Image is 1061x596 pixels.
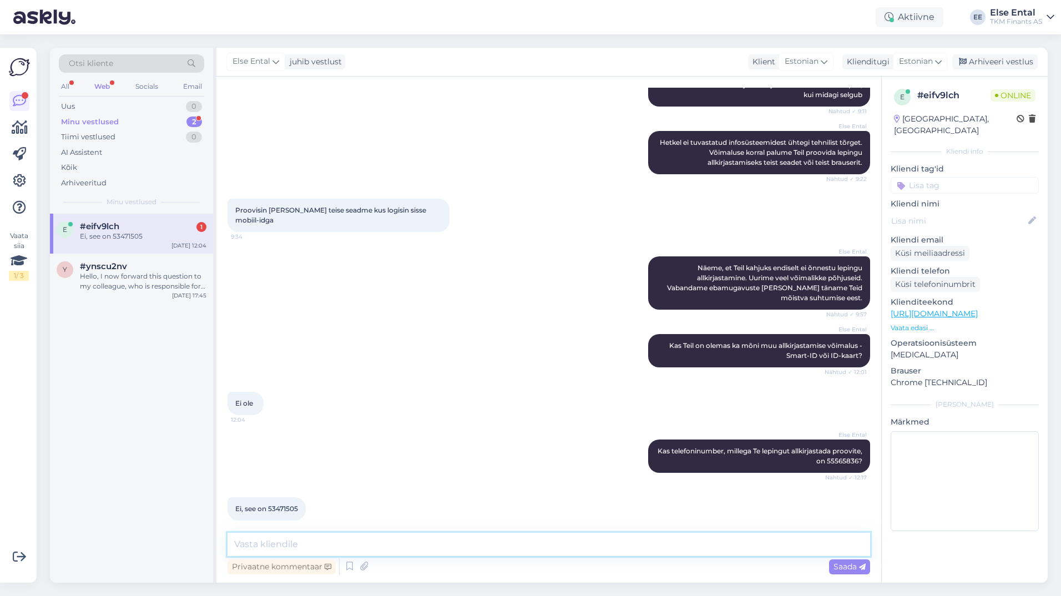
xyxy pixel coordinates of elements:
div: [DATE] 12:04 [171,241,206,250]
p: Klienditeekond [891,296,1039,308]
div: Uus [61,101,75,112]
span: Saada [833,562,866,572]
span: Estonian [785,55,819,68]
span: Estonian [899,55,933,68]
span: Nähtud ✓ 9:11 [825,107,867,115]
span: Ei ole [235,399,253,407]
div: Kõik [61,162,77,173]
span: y [63,265,67,274]
div: TKM Finants AS [990,17,1042,26]
span: Nähtud ✓ 9:57 [825,310,867,319]
a: Else EntalTKM Finants AS [990,8,1054,26]
div: Klient [748,56,775,68]
div: Klienditugi [842,56,890,68]
div: Arhiveeritud [61,178,107,189]
p: Chrome [TECHNICAL_ID] [891,377,1039,388]
p: Kliendi email [891,234,1039,246]
span: #eifv9lch [80,221,119,231]
span: Nähtud ✓ 9:22 [825,175,867,183]
span: Minu vestlused [107,197,156,207]
div: 1 [196,222,206,232]
div: # eifv9lch [917,89,991,102]
div: Else Ental [990,8,1042,17]
span: Ei, see on 53471505 [235,504,298,513]
p: Kliendi tag'id [891,163,1039,175]
div: 2 [186,117,202,128]
span: 12:04 [231,416,272,424]
span: Nähtud ✓ 12:01 [825,368,867,376]
span: Online [991,89,1035,102]
span: Näeme, et Teil kahjuks endiselt ei õnnestu lepingu allkirjastamine. Uurime veel võimalikke põhjus... [667,264,864,302]
p: Brauser [891,365,1039,377]
span: Otsi kliente [69,58,113,69]
span: Kas Teil on olemas ka mõni muu allkirjastamise võimalus - Smart-ID või ID-kaart? [669,341,864,360]
span: Nähtud ✓ 12:17 [825,473,867,482]
span: 12:18 [231,521,272,529]
div: Email [181,79,204,94]
div: AI Assistent [61,147,102,158]
span: Else Ental [825,431,867,439]
div: All [59,79,72,94]
div: 0 [186,132,202,143]
p: Kliendi telefon [891,265,1039,277]
div: Arhiveeri vestlus [952,54,1038,69]
div: [GEOGRAPHIC_DATA], [GEOGRAPHIC_DATA] [894,113,1017,137]
p: Märkmed [891,416,1039,428]
div: Hello, I now forward this question to my colleague, who is responsible for this. The reply will b... [80,271,206,291]
span: e [900,93,905,101]
div: Web [92,79,112,94]
div: 0 [186,101,202,112]
span: Proovisin [PERSON_NAME] teise seadme kus logisin sisse mobiil-idga [235,206,428,224]
div: Tiimi vestlused [61,132,115,143]
span: Hetkel ei tuvastatud infosüsteemidest ühtegi tehnilist tõrget. Võimaluse korral palume Teil proov... [660,138,864,166]
input: Lisa nimi [891,215,1026,227]
div: 1 / 3 [9,271,29,281]
span: Else Ental [233,55,270,68]
a: [URL][DOMAIN_NAME] [891,309,978,319]
div: Socials [133,79,160,94]
div: EE [970,9,986,25]
div: Küsi meiliaadressi [891,246,969,261]
div: Kliendi info [891,147,1039,156]
p: Kliendi nimi [891,198,1039,210]
div: Minu vestlused [61,117,119,128]
p: Operatsioonisüsteem [891,337,1039,349]
span: Else Ental [825,122,867,130]
span: Kas telefoninumber, millega Te lepingut allkirjastada proovite, on 55565836? [658,447,864,465]
div: Küsi telefoninumbrit [891,277,980,292]
div: Vaata siia [9,231,29,281]
div: juhib vestlust [285,56,342,68]
div: [DATE] 17:45 [172,291,206,300]
span: #ynscu2nv [80,261,127,271]
div: Aktiivne [876,7,943,27]
div: [PERSON_NAME] [891,400,1039,410]
p: Vaata edasi ... [891,323,1039,333]
input: Lisa tag [891,177,1039,194]
div: Ei, see on 53471505 [80,231,206,241]
img: Askly Logo [9,57,30,78]
span: Else Ental [825,325,867,334]
span: e [63,225,67,234]
p: [MEDICAL_DATA] [891,349,1039,361]
span: Else Ental [825,248,867,256]
div: Privaatne kommentaar [228,559,336,574]
span: 9:34 [231,233,272,241]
